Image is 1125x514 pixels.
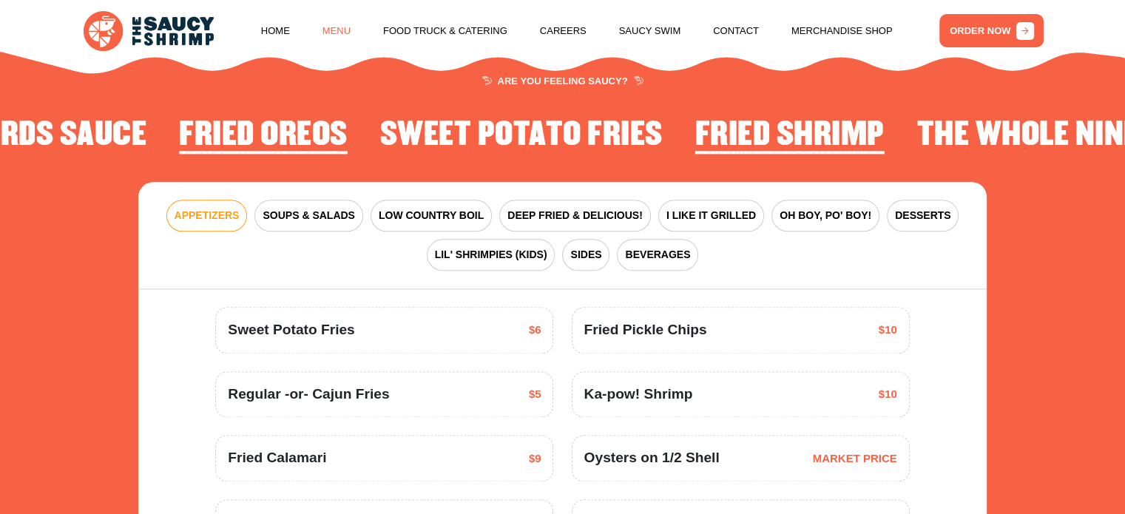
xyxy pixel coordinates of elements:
[228,447,326,469] span: Fried Calamari
[228,384,389,405] span: Regular -or- Cajun Fries
[695,117,885,158] li: 1 of 4
[179,117,348,154] h2: Fried Oreos
[482,76,643,86] span: ARE YOU FEELING SAUCY?
[570,247,601,263] span: SIDES
[383,3,507,59] a: Food Truck & Catering
[540,3,587,59] a: Careers
[617,239,698,271] button: BEVERAGES
[939,14,1044,47] a: ORDER NOW
[435,247,547,263] span: LIL' SHRIMPIES (KIDS)
[584,447,719,469] span: Oysters on 1/2 Shell
[666,208,756,223] span: I LIKE IT GRILLED
[791,3,893,59] a: Merchandise Shop
[562,239,609,271] button: SIDES
[529,386,541,403] span: $5
[695,117,885,154] h2: Fried Shrimp
[499,200,651,231] button: DEEP FRIED & DELICIOUS!
[887,200,959,231] button: DESSERTS
[427,239,555,271] button: LIL' SHRIMPIES (KIDS)
[175,208,240,223] span: APPETIZERS
[895,208,950,223] span: DESSERTS
[780,208,871,223] span: OH BOY, PO' BOY!
[263,208,354,223] span: SOUPS & SALADS
[379,208,484,223] span: LOW COUNTRY BOIL
[584,319,706,341] span: Fried Pickle Chips
[261,3,290,59] a: Home
[166,200,248,231] button: APPETIZERS
[771,200,879,231] button: OH BOY, PO' BOY!
[584,384,692,405] span: Ka-pow! Shrimp
[879,322,897,339] span: $10
[380,117,663,154] h2: Sweet Potato Fries
[179,117,348,158] li: 3 of 4
[658,200,764,231] button: I LIKE IT GRILLED
[254,200,362,231] button: SOUPS & SALADS
[507,208,643,223] span: DEEP FRIED & DELICIOUS!
[529,450,541,467] span: $9
[813,450,897,467] span: MARKET PRICE
[322,3,351,59] a: Menu
[713,3,759,59] a: Contact
[529,322,541,339] span: $6
[228,319,354,341] span: Sweet Potato Fries
[619,3,681,59] a: Saucy Swim
[84,11,214,50] img: logo
[879,386,897,403] span: $10
[625,247,690,263] span: BEVERAGES
[371,200,492,231] button: LOW COUNTRY BOIL
[380,117,663,158] li: 4 of 4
